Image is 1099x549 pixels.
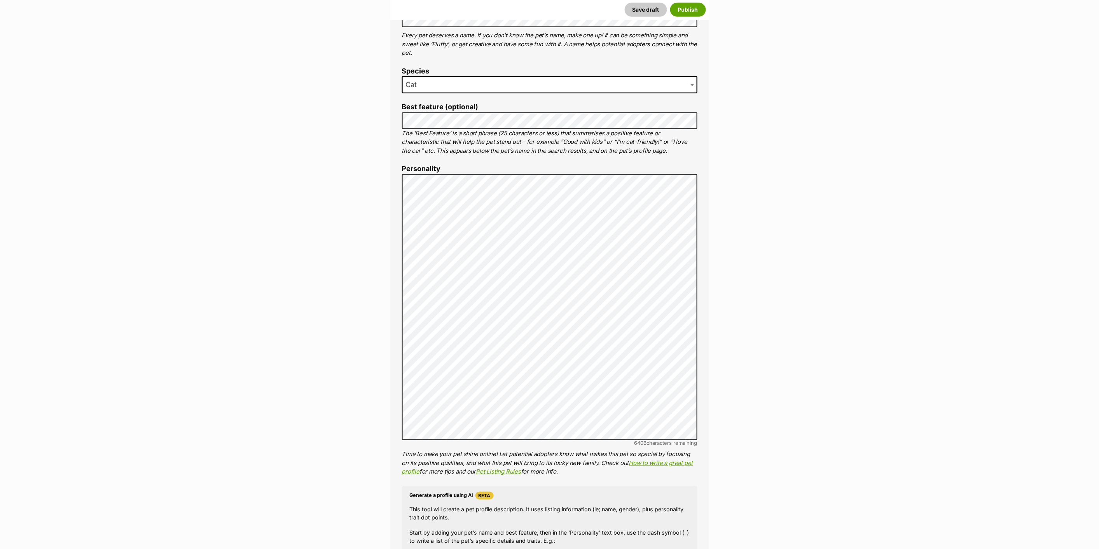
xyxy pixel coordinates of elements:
[402,165,697,173] label: Personality
[476,468,521,475] a: Pet Listing Rules
[402,31,697,58] p: Every pet deserves a name. If you don’t know the pet’s name, make one up! It can be something sim...
[402,129,697,156] p: The ‘Best Feature’ is a short phrase (25 characters or less) that summarises a positive feature o...
[403,79,425,90] span: Cat
[402,440,697,446] div: characters remaining
[625,3,667,17] button: Save draft
[402,67,697,75] label: Species
[402,76,697,93] span: Cat
[402,103,697,111] label: Best feature (optional)
[410,505,690,522] p: This tool will create a pet profile description. It uses listing information (ie; name, gender), ...
[410,492,690,500] h4: Generate a profile using AI
[402,450,697,476] p: Time to make your pet shine online! Let potential adopters know what makes this pet so special by...
[475,492,494,500] span: Beta
[670,3,706,17] button: Publish
[410,529,690,546] p: Start by adding your pet’s name and best feature, then in the ‘Personality’ text box, use the das...
[634,440,647,446] span: 6406
[402,459,693,476] a: How to write a great pet profile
